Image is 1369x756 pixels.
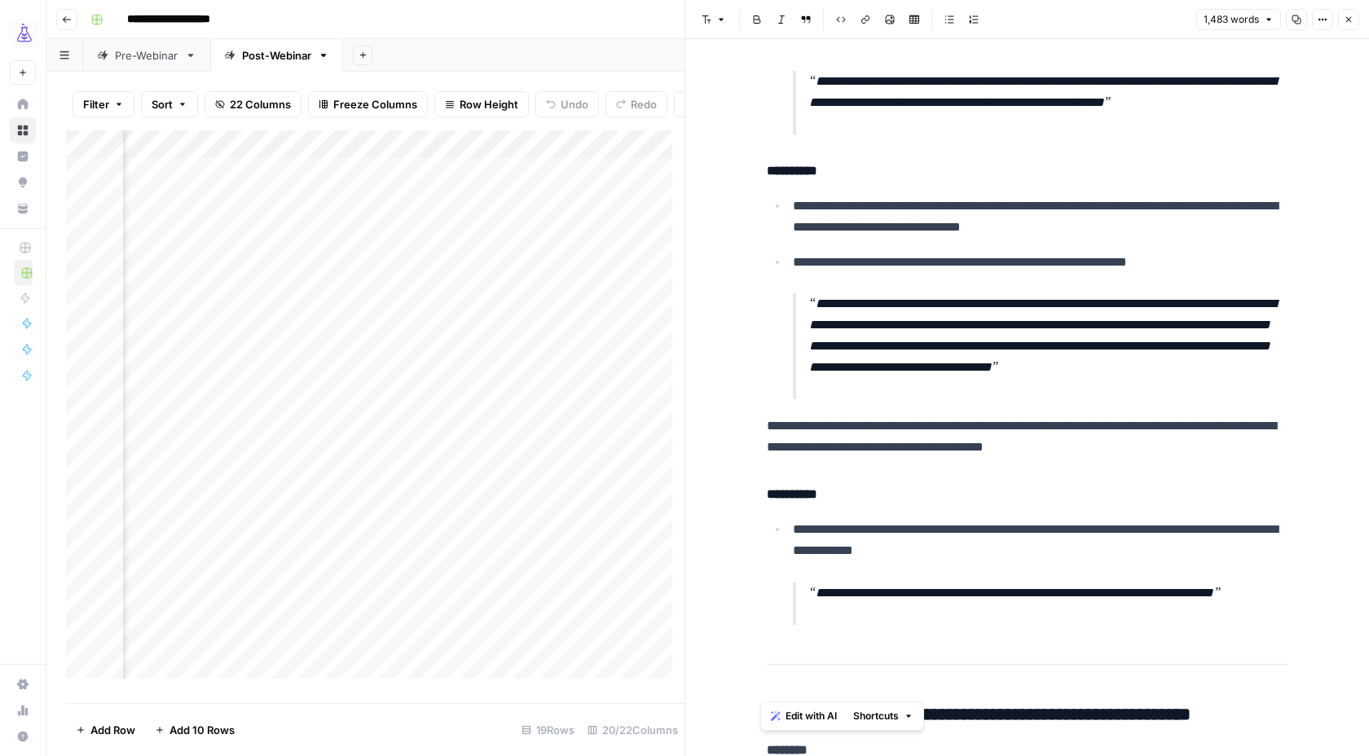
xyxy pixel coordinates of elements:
[535,91,599,117] button: Undo
[1196,9,1281,30] button: 1,483 words
[10,723,36,749] button: Help + Support
[115,47,178,64] div: Pre-Webinar
[242,47,311,64] div: Post-Webinar
[631,96,657,112] span: Redo
[847,705,920,727] button: Shortcuts
[10,117,36,143] a: Browse
[205,91,302,117] button: 22 Columns
[83,96,109,112] span: Filter
[210,39,343,72] a: Post-Webinar
[853,709,899,723] span: Shortcuts
[230,96,291,112] span: 22 Columns
[10,143,36,169] a: Insights
[145,717,244,743] button: Add 10 Rows
[10,13,36,54] button: Workspace: AirOps Growth
[10,169,36,196] a: Opportunities
[786,709,837,723] span: Edit with AI
[434,91,529,117] button: Row Height
[141,91,198,117] button: Sort
[515,717,581,743] div: 19 Rows
[73,91,134,117] button: Filter
[561,96,588,112] span: Undo
[10,19,39,48] img: AirOps Growth Logo
[10,671,36,697] a: Settings
[605,91,667,117] button: Redo
[10,697,36,723] a: Usage
[10,91,36,117] a: Home
[152,96,173,112] span: Sort
[333,96,417,112] span: Freeze Columns
[10,196,36,222] a: Your Data
[66,717,145,743] button: Add Row
[83,39,210,72] a: Pre-Webinar
[90,722,135,738] span: Add Row
[764,705,843,727] button: Edit with AI
[460,96,518,112] span: Row Height
[169,722,235,738] span: Add 10 Rows
[1204,12,1259,27] span: 1,483 words
[581,717,684,743] div: 20/22 Columns
[308,91,428,117] button: Freeze Columns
